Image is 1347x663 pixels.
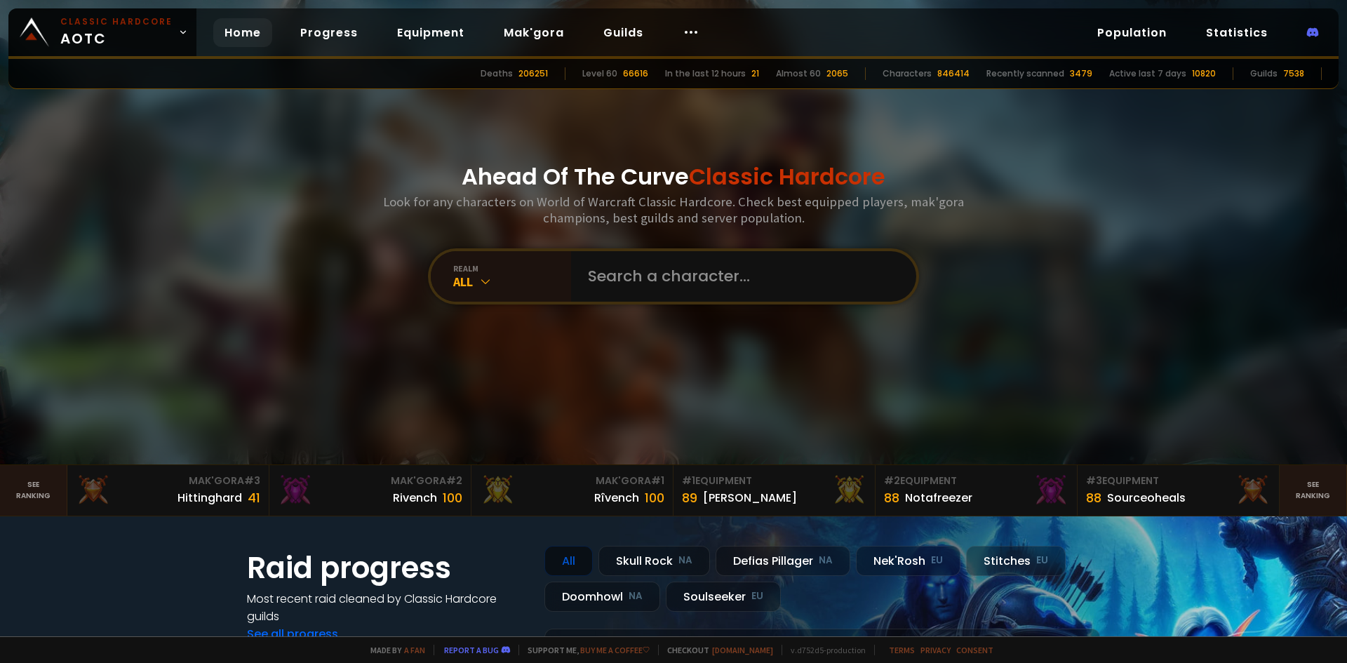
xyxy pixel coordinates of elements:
[377,194,970,226] h3: Look for any characters on World of Warcraft Classic Hardcore. Check best equipped players, mak'g...
[582,67,617,80] div: Level 60
[751,589,763,603] small: EU
[481,67,513,80] div: Deaths
[247,626,338,642] a: See all progress
[544,582,660,612] div: Doomhowl
[247,590,528,625] h4: Most recent raid cleaned by Classic Hardcore guilds
[751,67,759,80] div: 21
[956,645,993,655] a: Consent
[682,474,866,488] div: Equipment
[177,489,242,507] div: Hittinghard
[884,474,1068,488] div: Equipment
[289,18,369,47] a: Progress
[8,8,196,56] a: Classic HardcoreAOTC
[889,645,915,655] a: Terms
[931,554,943,568] small: EU
[492,18,575,47] a: Mak'gora
[1107,489,1186,507] div: Sourceoheals
[244,474,260,488] span: # 3
[776,67,821,80] div: Almost 60
[651,474,664,488] span: # 1
[518,67,548,80] div: 206251
[67,465,269,516] a: Mak'Gora#3Hittinghard41
[248,488,260,507] div: 41
[393,489,437,507] div: Rivench
[819,554,833,568] small: NA
[60,15,173,49] span: AOTC
[453,274,571,290] div: All
[682,488,697,507] div: 89
[404,645,425,655] a: a fan
[782,645,866,655] span: v. d752d5 - production
[920,645,951,655] a: Privacy
[1086,488,1101,507] div: 88
[884,474,900,488] span: # 2
[623,67,648,80] div: 66616
[1078,465,1280,516] a: #3Equipment88Sourceoheals
[446,474,462,488] span: # 2
[682,474,695,488] span: # 1
[884,488,899,507] div: 88
[480,474,664,488] div: Mak'Gora
[579,251,899,302] input: Search a character...
[673,465,876,516] a: #1Equipment89[PERSON_NAME]
[598,546,710,576] div: Skull Rock
[1250,67,1278,80] div: Guilds
[1109,67,1186,80] div: Active last 7 days
[883,67,932,80] div: Characters
[1086,18,1178,47] a: Population
[826,67,848,80] div: 2065
[1195,18,1279,47] a: Statistics
[1036,554,1048,568] small: EU
[689,161,885,192] span: Classic Hardcore
[1192,67,1216,80] div: 10820
[453,263,571,274] div: realm
[703,489,797,507] div: [PERSON_NAME]
[856,546,960,576] div: Nek'Rosh
[966,546,1066,576] div: Stitches
[1070,67,1092,80] div: 3479
[1086,474,1271,488] div: Equipment
[986,67,1064,80] div: Recently scanned
[594,489,639,507] div: Rîvench
[444,645,499,655] a: Report a bug
[544,546,593,576] div: All
[645,488,664,507] div: 100
[629,589,643,603] small: NA
[592,18,655,47] a: Guilds
[658,645,773,655] span: Checkout
[665,67,746,80] div: In the last 12 hours
[269,465,471,516] a: Mak'Gora#2Rivench100
[712,645,773,655] a: [DOMAIN_NAME]
[362,645,425,655] span: Made by
[462,160,885,194] h1: Ahead Of The Curve
[1280,465,1347,516] a: Seeranking
[1283,67,1304,80] div: 7538
[580,645,650,655] a: Buy me a coffee
[213,18,272,47] a: Home
[386,18,476,47] a: Equipment
[76,474,260,488] div: Mak'Gora
[247,546,528,590] h1: Raid progress
[1086,474,1102,488] span: # 3
[278,474,462,488] div: Mak'Gora
[716,546,850,576] div: Defias Pillager
[518,645,650,655] span: Support me,
[678,554,692,568] small: NA
[876,465,1078,516] a: #2Equipment88Notafreezer
[937,67,970,80] div: 846414
[905,489,972,507] div: Notafreezer
[443,488,462,507] div: 100
[471,465,673,516] a: Mak'Gora#1Rîvench100
[666,582,781,612] div: Soulseeker
[60,15,173,28] small: Classic Hardcore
